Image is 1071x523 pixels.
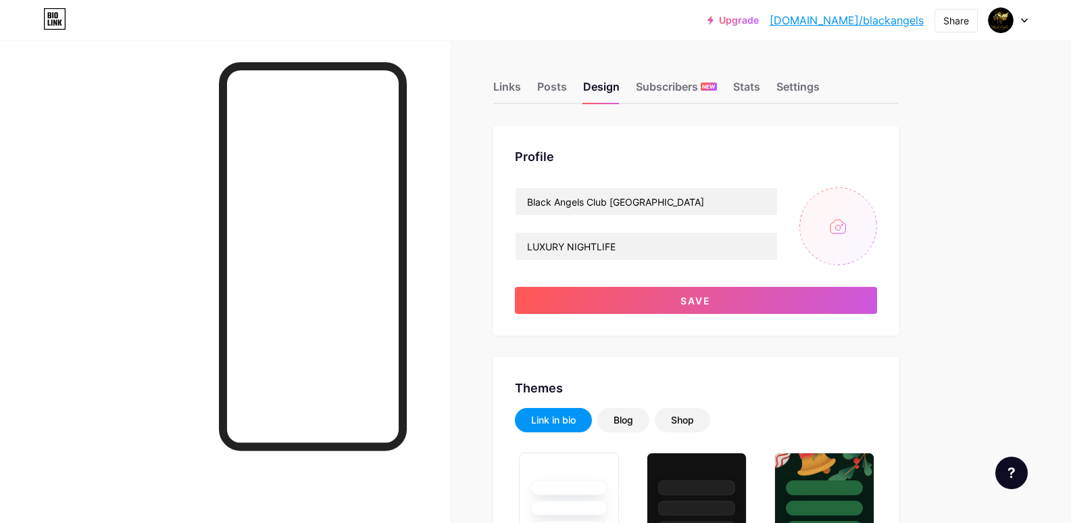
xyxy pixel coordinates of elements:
[733,78,760,103] div: Stats
[614,413,633,427] div: Blog
[515,287,877,314] button: Save
[680,295,711,306] span: Save
[776,78,820,103] div: Settings
[671,413,694,427] div: Shop
[943,14,969,28] div: Share
[531,413,576,427] div: Link in bio
[583,78,620,103] div: Design
[516,188,777,215] input: Name
[515,379,877,397] div: Themes
[516,233,777,260] input: Bio
[702,83,715,91] span: NEW
[537,78,567,103] div: Posts
[636,78,717,103] div: Subscribers
[707,15,759,26] a: Upgrade
[770,12,924,28] a: [DOMAIN_NAME]/blackangels
[493,78,521,103] div: Links
[515,147,877,166] div: Profile
[988,7,1014,33] img: blackangels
